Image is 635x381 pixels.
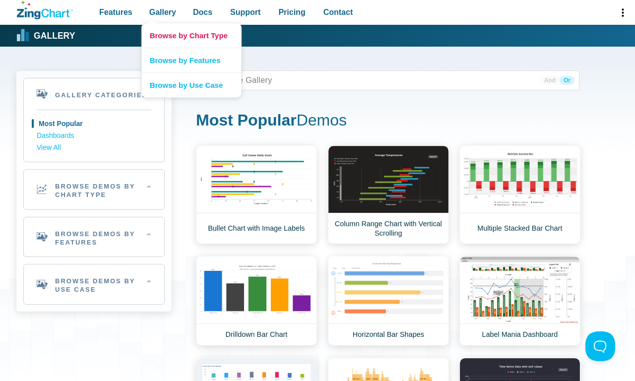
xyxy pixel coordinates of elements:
a: Bullet Chart with Image Labels [196,145,317,244]
strong: Most Popular [196,111,297,129]
a: Most Popular [37,118,151,130]
a: ZingChart Logo. Click to return to the homepage [17,1,73,19]
span: Support [230,5,260,19]
span: Gallery [149,5,176,19]
a: Multiple Stacked Bar Chart [459,145,580,244]
span: Docs [193,5,212,19]
a: View All [37,142,151,154]
span: Pricing [278,5,305,19]
h2: Gallery Categories [24,78,164,110]
strong: Gallery [34,32,75,41]
span: Contact [323,5,353,19]
a: Browse by Features [142,48,241,72]
h1: Demos [196,110,579,132]
span: Features [99,5,132,19]
a: Column Range Chart with Vertical Scrolling [328,145,449,244]
h2: Browse Demos By Use Case [24,264,164,304]
a: Gallery [17,28,75,43]
h2: Browse Demos By Features [24,217,164,257]
a: Drilldown Bar Chart [196,256,317,346]
a: Label Mania Dashboard [459,256,580,346]
a: Browse by Chart Type [142,23,241,48]
iframe: Toggle Customer Support [585,331,615,361]
a: Browse by Use Case [142,72,241,97]
span: And [540,76,560,85]
a: Horizontal Bar Shapes [328,256,449,346]
a: Dashboards [37,130,151,142]
h2: Browse Demos By Chart Type [24,170,164,209]
span: Or [560,76,574,85]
